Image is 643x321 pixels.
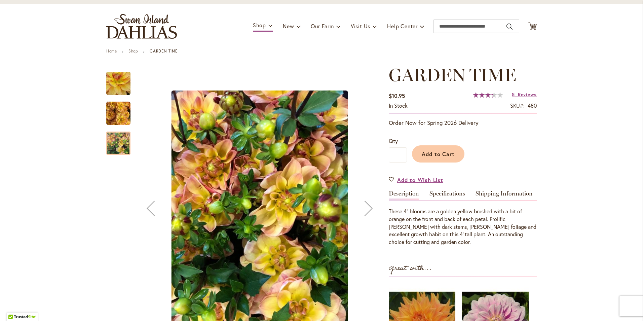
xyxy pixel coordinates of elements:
div: GARDEN TIME [106,95,137,125]
a: Home [106,48,117,53]
span: Our Farm [311,23,334,30]
span: $10.95 [389,92,405,99]
a: Description [389,190,419,200]
a: store logo [106,14,177,39]
strong: GARDEN TIME [150,48,178,53]
a: Add to Wish List [389,176,443,184]
span: Add to Cart [422,150,455,157]
a: Shipping Information [476,190,533,200]
span: Add to Wish List [397,176,443,184]
span: Qty [389,137,398,144]
p: Order Now for Spring 2026 Delivery [389,119,537,127]
img: GARDEN TIME [95,60,142,107]
iframe: Launch Accessibility Center [5,297,24,316]
a: 5 Reviews [512,91,537,98]
div: GARDEN TIME [106,125,130,155]
strong: SKU [510,102,525,109]
div: GARDEN TIME [106,65,137,95]
span: Visit Us [351,23,370,30]
button: Add to Cart [412,145,464,163]
span: Help Center [387,23,418,30]
a: Specifications [429,190,465,200]
div: These 4" blooms are a golden yellow brushed with a bit of orange on the front and back of each pe... [389,208,537,246]
div: Detailed Product Info [389,190,537,246]
span: GARDEN TIME [389,64,516,85]
span: New [283,23,294,30]
div: 480 [528,102,537,110]
span: 5 [512,91,515,98]
strong: Great with... [389,263,432,274]
div: Availability [389,102,408,110]
a: Shop [128,48,138,53]
div: 68% [473,92,503,98]
img: GARDEN TIME [106,101,130,126]
span: Reviews [518,91,537,98]
span: In stock [389,102,408,109]
span: Shop [253,22,266,29]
